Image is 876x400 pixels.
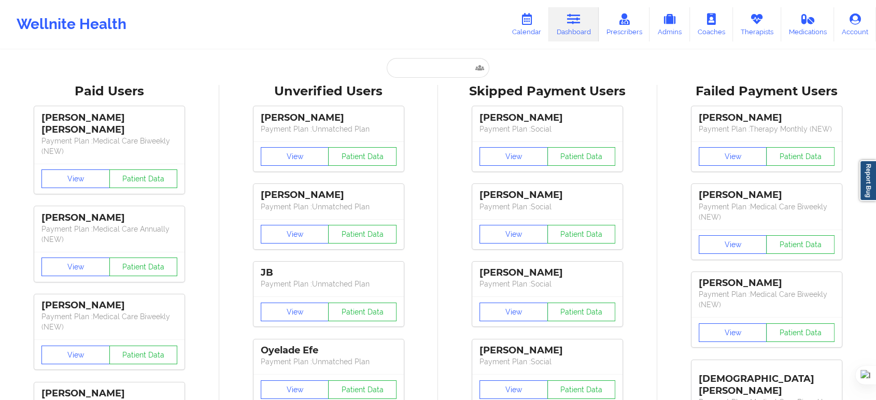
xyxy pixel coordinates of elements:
button: Patient Data [547,380,616,399]
button: View [41,346,110,364]
button: Patient Data [328,147,397,166]
a: Therapists [733,7,781,41]
p: Payment Plan : Medical Care Annually (NEW) [41,224,177,245]
button: Patient Data [328,380,397,399]
button: View [479,303,548,321]
button: View [261,380,329,399]
button: View [41,258,110,276]
a: Medications [781,7,835,41]
div: [PERSON_NAME] [PERSON_NAME] [41,112,177,136]
div: [PERSON_NAME] [261,189,397,201]
div: [PERSON_NAME] [479,189,615,201]
p: Payment Plan : Unmatched Plan [261,279,397,289]
button: View [479,225,548,244]
div: Failed Payment Users [665,83,869,99]
div: Unverified Users [227,83,431,99]
div: [PERSON_NAME] [699,112,835,124]
div: Paid Users [7,83,212,99]
p: Payment Plan : Therapy Monthly (NEW) [699,124,835,134]
div: [PERSON_NAME] [699,277,835,289]
div: Skipped Payment Users [445,83,650,99]
button: Patient Data [766,235,835,254]
div: [PERSON_NAME] [699,189,835,201]
button: Patient Data [328,225,397,244]
button: View [699,235,767,254]
button: Patient Data [766,323,835,342]
div: [PERSON_NAME] [479,345,615,356]
button: Patient Data [109,258,178,276]
div: Oyelade Efe [261,345,397,356]
div: [PERSON_NAME] [41,299,177,311]
a: Calendar [504,7,549,41]
p: Payment Plan : Medical Care Biweekly (NEW) [41,136,177,156]
button: Patient Data [547,225,616,244]
button: View [261,303,329,321]
a: Coaches [690,7,733,41]
div: [PERSON_NAME] [41,212,177,224]
button: Patient Data [109,169,178,188]
p: Payment Plan : Medical Care Biweekly (NEW) [41,311,177,332]
button: View [479,380,548,399]
button: View [261,225,329,244]
div: [DEMOGRAPHIC_DATA][PERSON_NAME] [699,365,835,397]
button: View [699,323,767,342]
div: [PERSON_NAME] [41,388,177,399]
button: Patient Data [109,346,178,364]
div: [PERSON_NAME] [261,112,397,124]
button: View [479,147,548,166]
p: Payment Plan : Social [479,124,615,134]
p: Payment Plan : Social [479,202,615,212]
a: Admins [649,7,690,41]
a: Account [834,7,876,41]
button: Patient Data [547,303,616,321]
div: [PERSON_NAME] [479,267,615,279]
p: Payment Plan : Social [479,279,615,289]
button: View [261,147,329,166]
a: Prescribers [599,7,650,41]
p: Payment Plan : Unmatched Plan [261,356,397,367]
a: Dashboard [549,7,599,41]
button: Patient Data [547,147,616,166]
button: Patient Data [766,147,835,166]
p: Payment Plan : Unmatched Plan [261,202,397,212]
div: [PERSON_NAME] [479,112,615,124]
a: Report Bug [859,160,876,201]
button: View [699,147,767,166]
p: Payment Plan : Social [479,356,615,367]
button: View [41,169,110,188]
p: Payment Plan : Unmatched Plan [261,124,397,134]
button: Patient Data [328,303,397,321]
p: Payment Plan : Medical Care Biweekly (NEW) [699,202,835,222]
div: JB [261,267,397,279]
p: Payment Plan : Medical Care Biweekly (NEW) [699,289,835,310]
